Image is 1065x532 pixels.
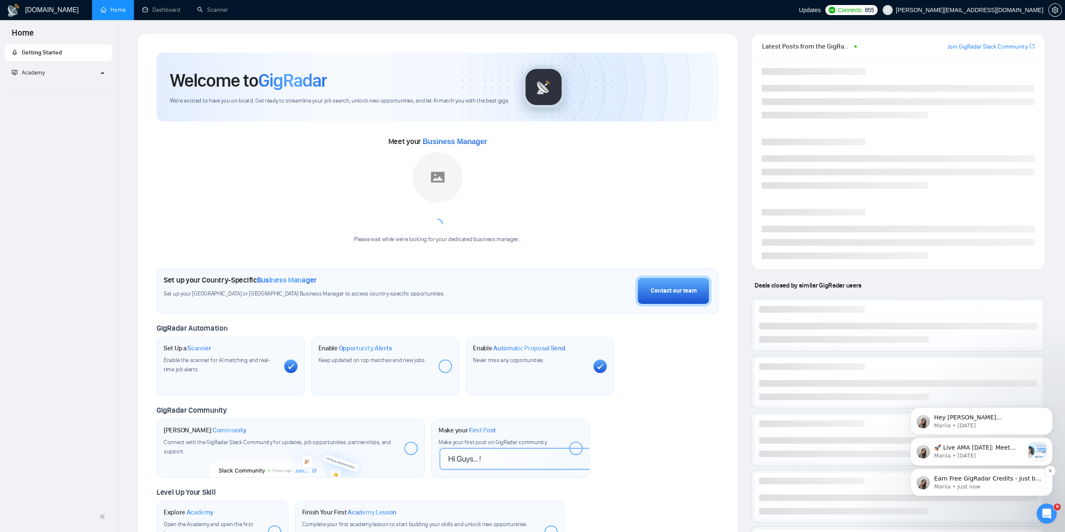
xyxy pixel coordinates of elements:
[197,6,228,13] a: searchScanner
[170,97,509,105] span: We're excited to have you on board. Get ready to streamline your job search, unlock new opportuni...
[187,344,211,352] span: Scanner
[423,137,487,146] span: Business Manager
[164,275,317,285] h1: Set up your Country-Specific
[210,439,371,478] img: slackcommunity-bg.png
[885,7,890,13] span: user
[302,508,396,517] h1: Finish Your First
[439,426,496,434] h1: Make your
[349,236,526,244] div: Please wait while we're looking for your dedicated business manager...
[751,278,865,293] span: Deals closed by similar GigRadar users
[5,44,112,61] li: Getting Started
[1029,43,1034,49] span: export
[7,4,20,17] img: logo
[898,354,1065,509] iframe: Intercom notifications message
[258,69,327,92] span: GigRadar
[388,137,487,146] span: Meet your
[12,49,18,55] span: rocket
[164,357,270,373] span: Enable the scanner for AI matching and real-time job alerts.
[473,357,544,364] span: Never miss any opportunities.
[439,439,547,446] span: Make your first post on GigRadar community.
[348,508,396,517] span: Academy Lesson
[157,406,227,415] span: GigRadar Community
[100,6,126,13] a: homeHome
[257,275,317,285] span: Business Manager
[22,49,62,56] span: Getting Started
[100,512,108,521] span: double-left
[318,344,392,352] h1: Enable
[164,439,391,455] span: Connect with the GigRadar Slack Community for updates, job opportunities, partnerships, and support.
[339,344,392,352] span: Opportunity Alerts
[829,7,835,13] img: upwork-logo.png
[318,357,426,364] span: Keep updated on top matches and new jobs.
[493,344,565,352] span: Automatic Proposal Send
[413,152,463,203] img: placeholder.png
[157,488,216,497] span: Level Up Your Skill
[1037,504,1057,524] iframe: Intercom live chat
[865,5,874,15] span: 855
[164,290,493,298] span: Set up your [GEOGRAPHIC_DATA] or [GEOGRAPHIC_DATA] Business Manager to access country-specific op...
[164,344,211,352] h1: Set Up a
[12,69,45,76] span: Academy
[170,69,327,92] h1: Welcome to
[523,66,565,108] img: gigradar-logo.png
[650,286,696,296] div: Contact our team
[22,69,45,76] span: Academy
[5,27,41,44] span: Home
[635,275,711,306] button: Contact our team
[5,85,112,90] li: Academy Homepage
[1048,3,1062,17] button: setting
[164,508,213,517] h1: Explore
[1029,42,1034,50] a: export
[762,41,851,51] span: Latest Posts from the GigRadar Community
[213,426,246,434] span: Community
[799,7,821,13] span: Updates
[1054,504,1060,510] span: 9
[302,521,528,528] span: Complete your first academy lesson to start building your skills and unlock new opportunities.
[164,426,246,434] h1: [PERSON_NAME]
[142,6,180,13] a: dashboardDashboard
[431,217,445,231] span: loading
[12,69,18,75] span: fund-projection-screen
[947,42,1028,51] a: Join GigRadar Slack Community
[187,508,213,517] span: Academy
[157,324,227,333] span: GigRadar Automation
[469,426,496,434] span: First Post
[473,344,565,352] h1: Enable
[838,5,863,15] span: Connects:
[1048,7,1062,13] a: setting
